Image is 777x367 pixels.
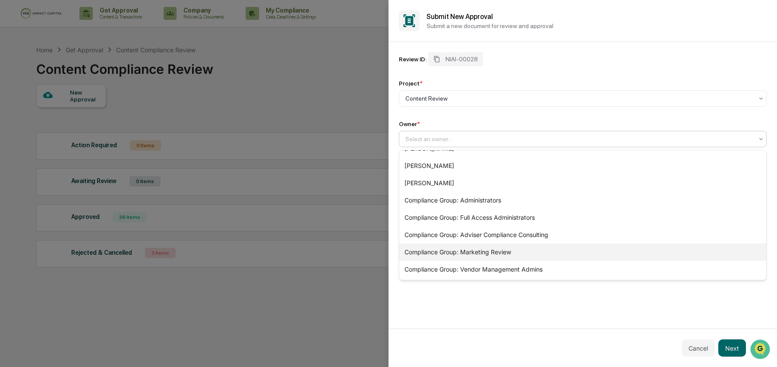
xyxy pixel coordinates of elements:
[17,125,54,133] span: Data Lookup
[29,66,142,74] div: Start new chat
[399,226,766,244] div: Compliance Group: Adviser Compliance Consulting
[9,109,16,116] div: 🖐️
[426,13,767,21] h2: Submit New Approval
[399,120,420,127] div: Owner
[399,157,766,174] div: [PERSON_NAME]
[86,146,104,152] span: Pylon
[147,68,157,79] button: Start new chat
[718,339,746,357] button: Next
[399,261,766,278] div: Compliance Group: Vendor Management Admins
[399,174,766,192] div: [PERSON_NAME]
[9,66,24,81] img: 1746055101610-c473b297-6a78-478c-a979-82029cc54cd1
[399,80,423,87] div: Project
[5,105,59,120] a: 🖐️Preclearance
[399,244,766,261] div: Compliance Group: Marketing Review
[1,3,21,19] img: f2157a4c-a0d3-4daa-907e-bb6f0de503a5-1751232295721
[17,108,56,117] span: Preclearance
[5,121,58,137] a: 🔎Data Lookup
[426,22,767,29] p: Submit a new document for review and approval
[63,109,69,116] div: 🗄️
[59,105,111,120] a: 🗄️Attestations
[399,209,766,226] div: Compliance Group: Full Access Administrators
[71,108,107,117] span: Attestations
[61,146,104,152] a: Powered byPylon
[9,18,157,32] p: How can we help?
[1,1,21,21] button: Open customer support
[29,74,109,81] div: We're available if you need us!
[9,126,16,133] div: 🔎
[445,56,478,63] span: NIAI-00028
[682,339,715,357] button: Cancel
[399,56,426,63] div: Review ID:
[399,192,766,209] div: Compliance Group: Administrators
